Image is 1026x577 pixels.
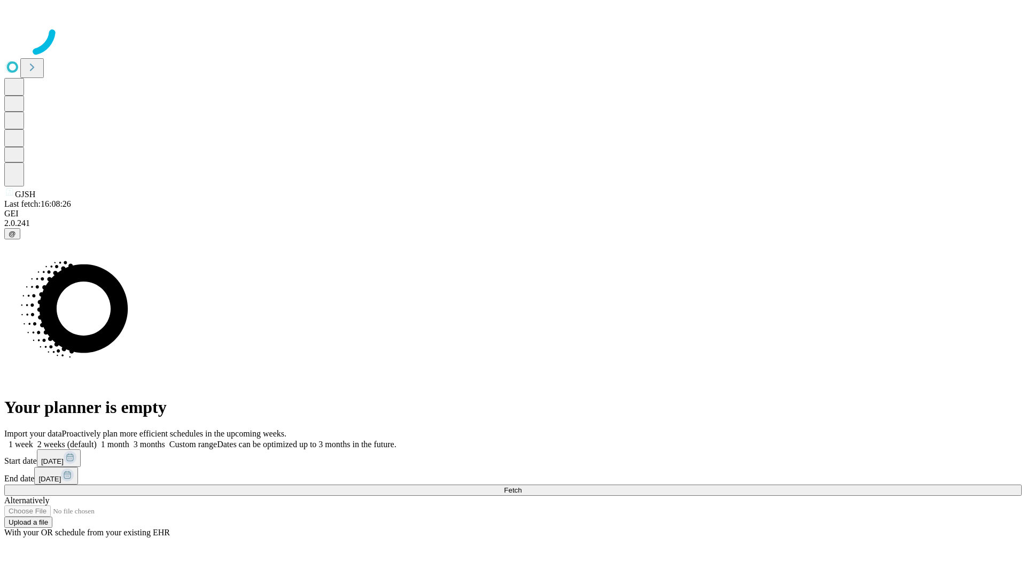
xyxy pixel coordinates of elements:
[9,230,16,238] span: @
[4,517,52,528] button: Upload a file
[4,496,49,505] span: Alternatively
[504,486,522,494] span: Fetch
[134,440,165,449] span: 3 months
[37,440,97,449] span: 2 weeks (default)
[38,475,61,483] span: [DATE]
[9,440,33,449] span: 1 week
[4,199,71,208] span: Last fetch: 16:08:26
[37,449,81,467] button: [DATE]
[4,467,1022,485] div: End date
[41,457,64,465] span: [DATE]
[4,228,20,239] button: @
[4,397,1022,417] h1: Your planner is empty
[217,440,396,449] span: Dates can be optimized up to 3 months in the future.
[4,429,62,438] span: Import your data
[4,219,1022,228] div: 2.0.241
[15,190,35,199] span: GJSH
[169,440,217,449] span: Custom range
[4,449,1022,467] div: Start date
[4,209,1022,219] div: GEI
[4,485,1022,496] button: Fetch
[4,528,170,537] span: With your OR schedule from your existing EHR
[101,440,129,449] span: 1 month
[34,467,78,485] button: [DATE]
[62,429,286,438] span: Proactively plan more efficient schedules in the upcoming weeks.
